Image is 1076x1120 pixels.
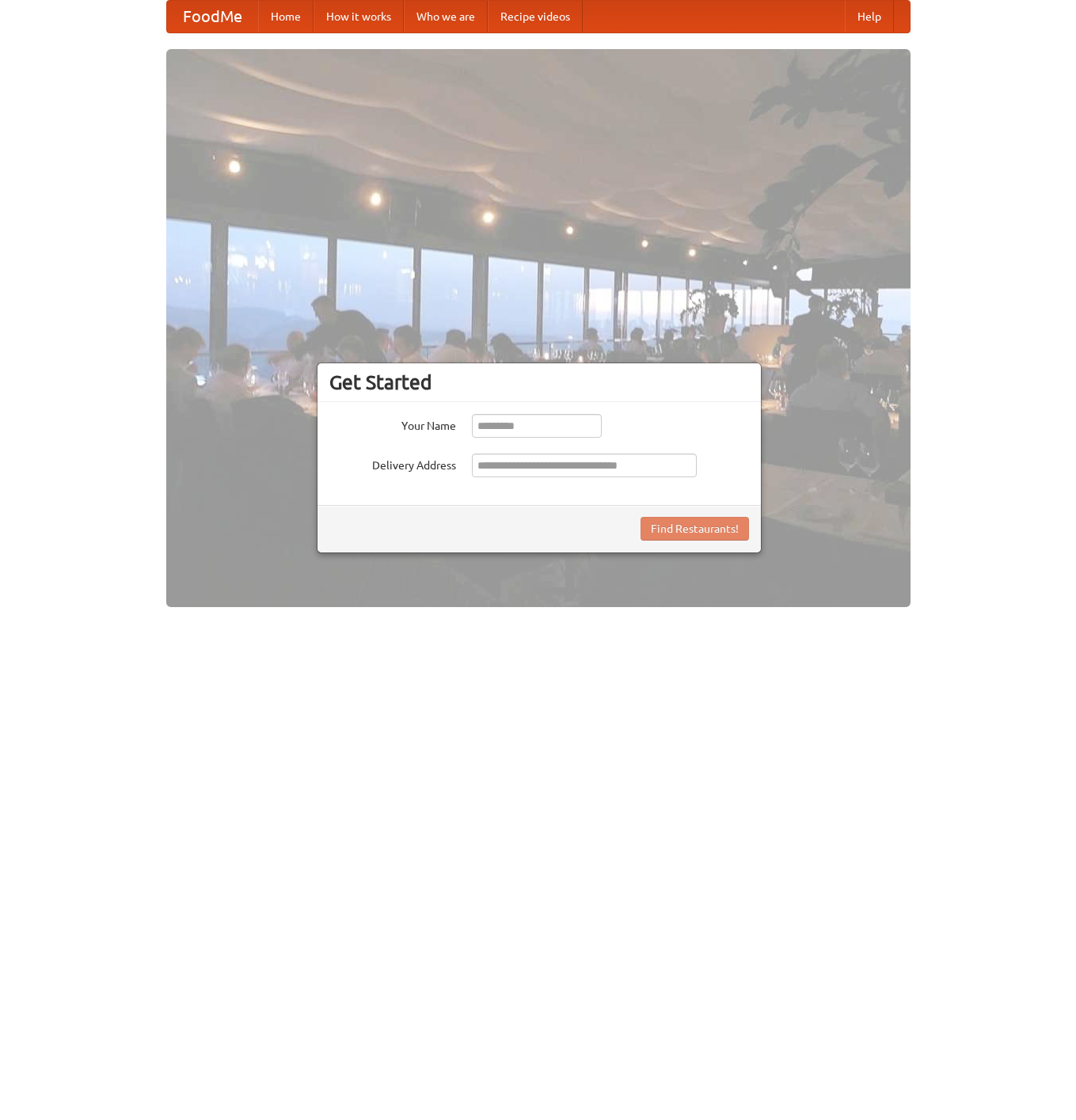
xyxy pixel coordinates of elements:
[329,414,456,434] label: Your Name
[404,1,488,32] a: Who we are
[329,370,749,394] h3: Get Started
[845,1,894,32] a: Help
[641,517,749,541] button: Find Restaurants!
[488,1,583,32] a: Recipe videos
[258,1,314,32] a: Home
[167,1,258,32] a: FoodMe
[329,454,456,473] label: Delivery Address
[314,1,404,32] a: How it works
